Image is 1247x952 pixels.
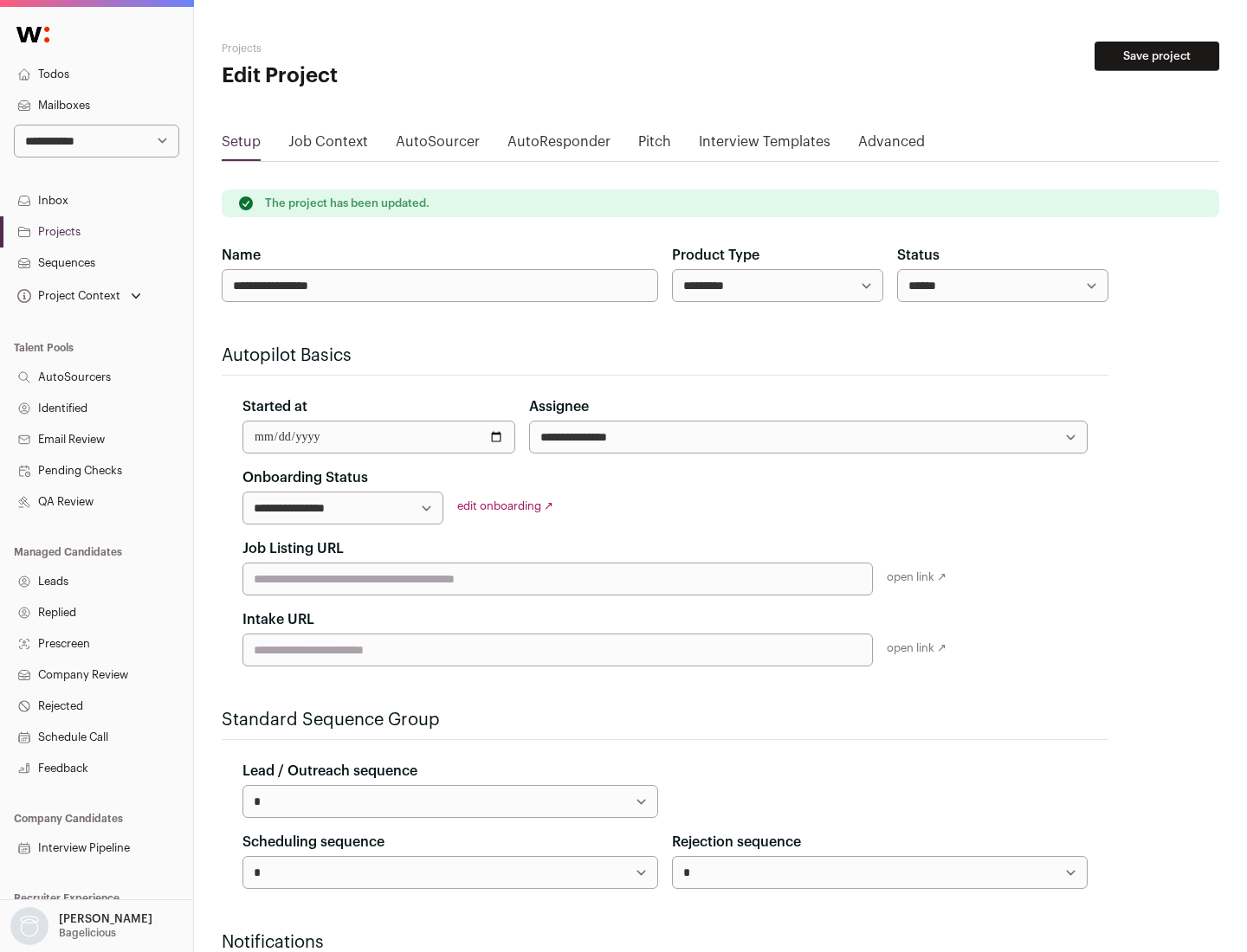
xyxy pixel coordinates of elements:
button: Save project [1095,42,1219,71]
button: Open dropdown [7,907,156,945]
a: Interview Templates [699,132,830,159]
label: Onboarding Status [242,467,368,488]
label: Status [897,245,940,266]
a: Advanced [858,132,925,159]
h2: Projects [222,42,554,55]
img: nopic.png [10,907,48,945]
div: Project Context [14,289,120,303]
img: Wellfound [7,17,59,52]
p: The project has been updated. [265,196,430,210]
label: Assignee [529,396,589,417]
a: Setup [222,132,261,159]
p: Bagelicious [59,926,116,940]
label: Intake URL [242,609,314,630]
label: Scheduling sequence [242,832,384,852]
label: Started at [242,396,307,417]
label: Product Type [672,245,759,266]
a: Pitch [638,132,671,159]
a: Job Context [288,132,368,159]
a: edit onboarding ↗ [457,500,553,511]
h2: Standard Sequence Group [222,708,1108,732]
p: [PERSON_NAME] [59,912,152,926]
a: AutoSourcer [396,132,480,159]
a: AutoResponder [507,132,611,159]
label: Name [222,245,261,266]
label: Job Listing URL [242,538,344,559]
h2: Autopilot Basics [222,344,1108,368]
h1: Edit Project [222,62,554,90]
label: Lead / Outreach sequence [242,761,417,782]
button: Open dropdown [14,284,145,308]
label: Rejection sequence [672,832,801,852]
